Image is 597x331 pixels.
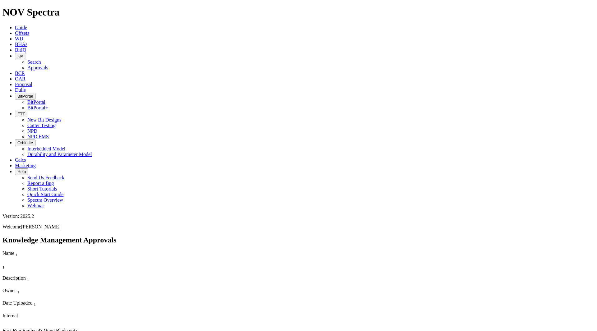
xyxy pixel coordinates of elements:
div: Sort None [2,263,18,270]
a: OAR [15,76,25,81]
span: [PERSON_NAME] [21,224,61,229]
a: BitPortal+ [27,105,48,110]
button: Help [15,168,28,175]
div: Column Menu [2,270,18,275]
sub: 1 [16,252,18,257]
span: KM [17,54,24,58]
div: Sort None [2,251,213,263]
span: Date Uploaded [2,300,32,306]
a: NPD [27,128,37,134]
span: Sort None [34,300,36,306]
a: Cutter Testing [27,123,56,128]
a: Short Tutorials [27,186,57,191]
div: Column Menu [2,307,49,313]
a: BHAs [15,42,27,47]
div: Sort None [2,263,18,275]
a: Offsets [15,30,29,36]
div: Column Menu [2,295,43,300]
a: BCR [15,71,25,76]
button: FTT [15,111,27,117]
div: Sort None [2,300,49,313]
p: Welcome [2,224,595,230]
sub: 1 [17,290,20,294]
span: Sort None [16,251,18,256]
div: Name Sort None [2,251,213,257]
a: NPD EMS [27,134,49,139]
a: Durability and Parameter Model [27,152,92,157]
a: Calcs [15,157,26,163]
a: Guide [15,25,27,30]
sub: 1 [34,302,36,307]
a: BitIQ [15,47,26,53]
button: BitPortal [15,93,35,99]
span: FTT [17,112,25,116]
a: Report a Bug [27,181,54,186]
a: Dulls [15,87,26,93]
div: Version: 2025.2 [2,214,595,219]
button: OrbitLite [15,140,35,146]
div: Date Uploaded Sort None [2,300,49,307]
a: WD [15,36,23,41]
span: Sort None [27,275,29,281]
span: Sort None [17,288,20,293]
button: KM [15,53,26,59]
a: Interbedded Model [27,146,65,151]
div: Sort None [2,275,213,288]
a: Webinar [27,203,44,208]
a: Search [27,59,41,65]
span: Sort None [2,263,5,268]
a: Send Us Feedback [27,175,64,180]
div: Sort None [2,288,43,300]
a: New Bit Designs [27,117,61,122]
div: Owner Sort None [2,288,43,295]
span: Owner [2,288,16,293]
sub: 1 [2,265,5,269]
a: Approvals [27,65,48,70]
span: Name [2,251,14,256]
div: Description Sort None [2,275,213,282]
span: Internal Only [2,313,18,318]
a: Marketing [15,163,36,168]
div: Column Menu [2,257,213,263]
span: Description [2,275,26,281]
span: Help [17,169,26,174]
h2: Knowledge Management Approvals [2,236,595,244]
span: OrbitLite [17,140,33,145]
h1: NOV Spectra [2,7,595,18]
span: BitPortal [17,94,33,99]
sub: 1 [27,277,29,282]
a: Spectra Overview [27,197,63,203]
a: BitPortal [27,99,45,105]
a: Quick Start Guide [27,192,63,197]
div: Column Menu [2,282,213,288]
a: Proposal [15,82,32,87]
